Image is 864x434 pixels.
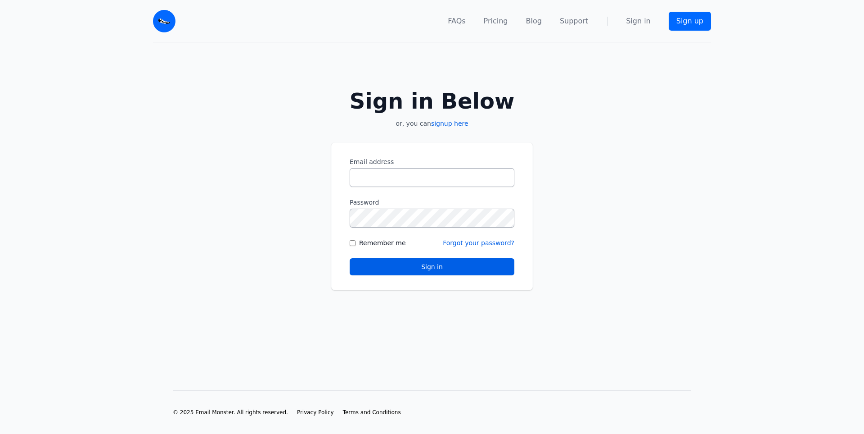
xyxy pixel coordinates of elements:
[173,409,288,416] li: © 2025 Email Monster. All rights reserved.
[448,16,465,27] a: FAQs
[626,16,651,27] a: Sign in
[297,409,334,416] a: Privacy Policy
[331,90,533,112] h2: Sign in Below
[350,157,514,166] label: Email address
[350,258,514,275] button: Sign in
[484,16,508,27] a: Pricing
[443,239,514,247] a: Forgot your password?
[359,238,406,247] label: Remember me
[560,16,588,27] a: Support
[343,409,401,416] a: Terms and Conditions
[331,119,533,128] p: or, you can
[343,409,401,416] span: Terms and Conditions
[153,10,175,32] img: Email Monster
[297,409,334,416] span: Privacy Policy
[526,16,542,27] a: Blog
[431,120,468,127] a: signup here
[669,12,711,31] a: Sign up
[350,198,514,207] label: Password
